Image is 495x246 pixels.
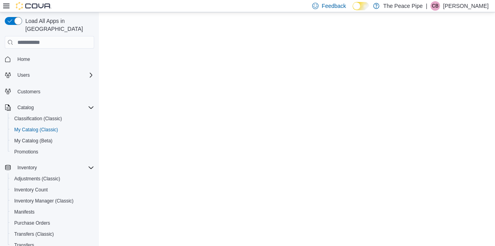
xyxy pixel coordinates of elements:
[14,54,94,64] span: Home
[14,70,94,80] span: Users
[8,206,97,218] button: Manifests
[14,187,48,193] span: Inventory Count
[11,114,94,123] span: Classification (Classic)
[11,174,94,184] span: Adjustments (Classic)
[14,115,62,122] span: Classification (Classic)
[14,103,94,112] span: Catalog
[11,207,94,217] span: Manifests
[14,70,33,80] button: Users
[14,231,54,237] span: Transfers (Classic)
[11,185,94,195] span: Inventory Count
[2,85,97,97] button: Customers
[383,1,423,11] p: The Peace Pipe
[11,229,94,239] span: Transfers (Classic)
[11,196,77,206] a: Inventory Manager (Classic)
[8,173,97,184] button: Adjustments (Classic)
[8,229,97,240] button: Transfers (Classic)
[22,17,94,33] span: Load All Apps in [GEOGRAPHIC_DATA]
[8,135,97,146] button: My Catalog (Beta)
[14,103,37,112] button: Catalog
[14,149,38,155] span: Promotions
[11,174,63,184] a: Adjustments (Classic)
[11,136,56,146] a: My Catalog (Beta)
[14,86,94,96] span: Customers
[17,72,30,78] span: Users
[322,2,346,10] span: Feedback
[426,1,427,11] p: |
[2,53,97,65] button: Home
[14,198,74,204] span: Inventory Manager (Classic)
[11,196,94,206] span: Inventory Manager (Classic)
[14,209,34,215] span: Manifests
[14,127,58,133] span: My Catalog (Classic)
[8,184,97,195] button: Inventory Count
[431,1,440,11] div: Chelsea Birnie
[2,102,97,113] button: Catalog
[11,114,65,123] a: Classification (Classic)
[11,125,94,134] span: My Catalog (Classic)
[8,218,97,229] button: Purchase Orders
[11,147,42,157] a: Promotions
[14,176,60,182] span: Adjustments (Classic)
[14,220,50,226] span: Purchase Orders
[11,218,94,228] span: Purchase Orders
[11,185,51,195] a: Inventory Count
[17,56,30,62] span: Home
[17,165,37,171] span: Inventory
[14,163,94,172] span: Inventory
[432,1,439,11] span: CB
[14,87,44,97] a: Customers
[11,218,53,228] a: Purchase Orders
[16,2,51,10] img: Cova
[11,147,94,157] span: Promotions
[11,125,61,134] a: My Catalog (Classic)
[17,89,40,95] span: Customers
[11,136,94,146] span: My Catalog (Beta)
[11,229,57,239] a: Transfers (Classic)
[14,163,40,172] button: Inventory
[8,113,97,124] button: Classification (Classic)
[443,1,489,11] p: [PERSON_NAME]
[8,124,97,135] button: My Catalog (Classic)
[2,70,97,81] button: Users
[14,138,53,144] span: My Catalog (Beta)
[17,104,34,111] span: Catalog
[8,195,97,206] button: Inventory Manager (Classic)
[2,162,97,173] button: Inventory
[11,207,38,217] a: Manifests
[8,146,97,157] button: Promotions
[353,2,369,10] input: Dark Mode
[14,55,33,64] a: Home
